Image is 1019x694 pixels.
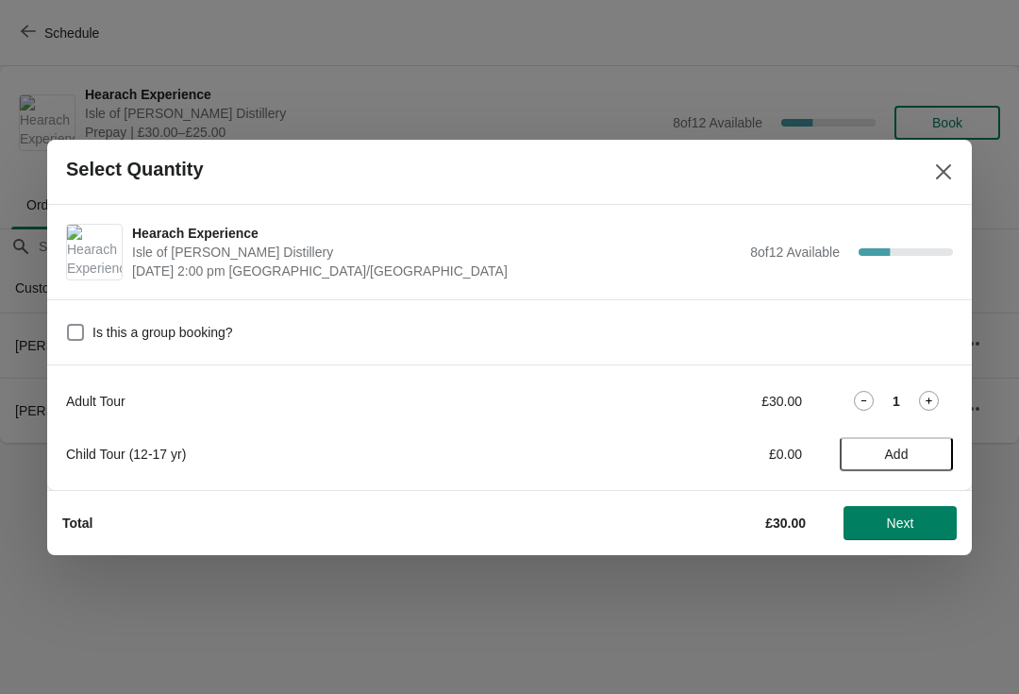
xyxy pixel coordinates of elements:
div: £30.00 [627,392,802,411]
strong: £30.00 [765,516,806,531]
span: Next [887,516,914,531]
div: Adult Tour [66,392,590,411]
button: Add [840,437,953,471]
div: £0.00 [627,445,802,464]
h2: Select Quantity [66,159,204,180]
span: [DATE] 2:00 pm [GEOGRAPHIC_DATA]/[GEOGRAPHIC_DATA] [132,262,741,280]
img: Hearach Experience | Isle of Harris Distillery | October 13 | 2:00 pm Europe/London [67,225,122,279]
strong: 1 [893,392,900,411]
strong: Total [62,516,92,531]
span: Isle of [PERSON_NAME] Distillery [132,243,741,262]
span: 8 of 12 Available [750,245,840,260]
span: Hearach Experience [132,224,741,243]
span: Add [885,447,909,462]
div: Child Tour (12-17 yr) [66,445,590,464]
button: Next [844,506,957,540]
button: Close [927,155,961,189]
span: Is this a group booking? [92,323,233,342]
